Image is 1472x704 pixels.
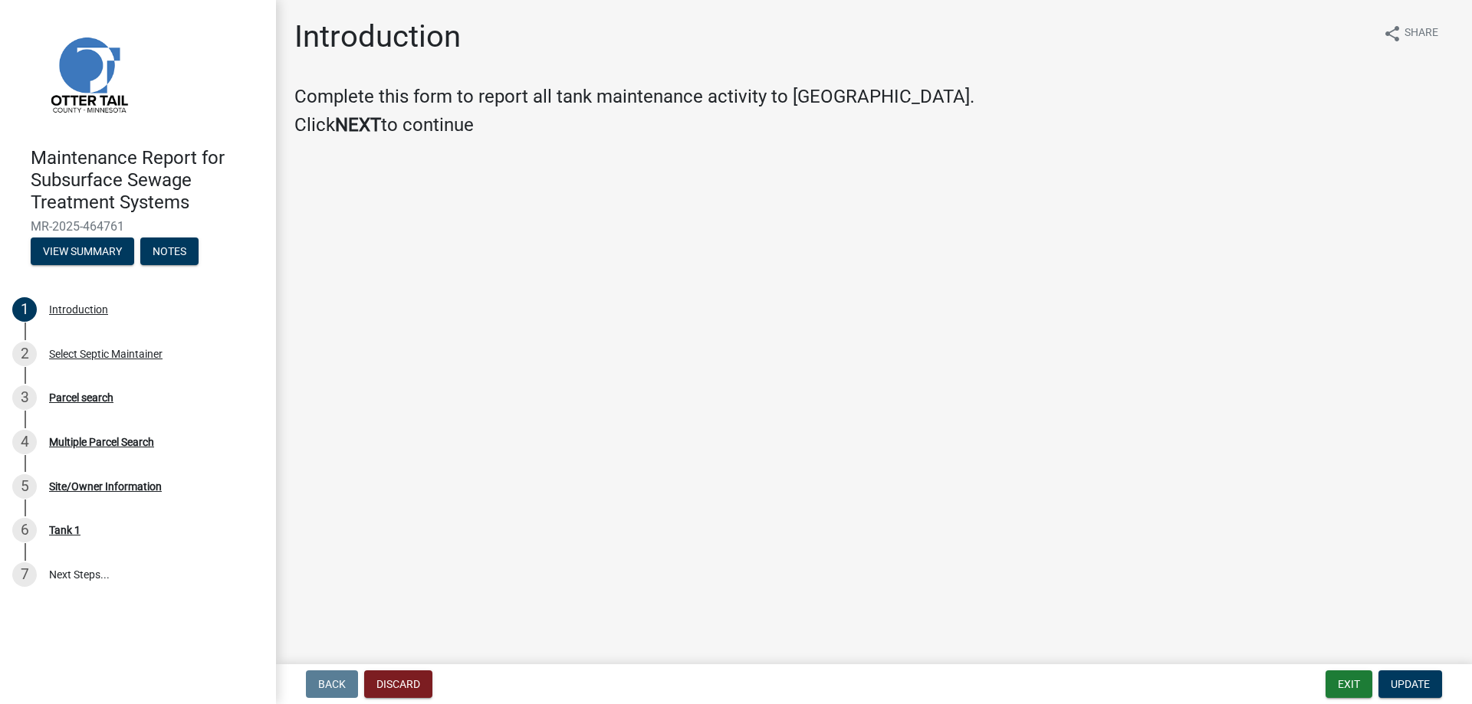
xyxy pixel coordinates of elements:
[140,247,199,259] wm-modal-confirm: Notes
[294,114,1454,136] h4: Click to continue
[364,670,432,698] button: Discard
[12,430,37,454] div: 4
[31,237,134,265] button: View Summary
[12,385,37,410] div: 3
[31,16,146,131] img: Otter Tail County, Minnesota
[49,481,162,492] div: Site/Owner Information
[1326,670,1372,698] button: Exit
[294,18,461,55] h1: Introduction
[335,114,381,136] strong: NEXT
[12,297,37,322] div: 1
[49,392,113,403] div: Parcel search
[294,86,1454,108] h4: Complete this form to report all tank maintenance activity to [GEOGRAPHIC_DATA].
[1391,678,1430,690] span: Update
[12,518,37,542] div: 6
[140,237,199,265] button: Notes
[12,562,37,587] div: 7
[12,342,37,366] div: 2
[1405,25,1438,43] span: Share
[49,437,154,447] div: Multiple Parcel Search
[31,219,245,234] span: MR-2025-464761
[306,670,358,698] button: Back
[31,247,134,259] wm-modal-confirm: Summary
[1383,25,1401,43] i: share
[49,304,108,315] div: Introduction
[49,525,80,535] div: Tank 1
[1371,18,1451,48] button: shareShare
[31,147,264,213] h4: Maintenance Report for Subsurface Sewage Treatment Systems
[318,678,346,690] span: Back
[49,349,163,359] div: Select Septic Maintainer
[1378,670,1442,698] button: Update
[12,474,37,499] div: 5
